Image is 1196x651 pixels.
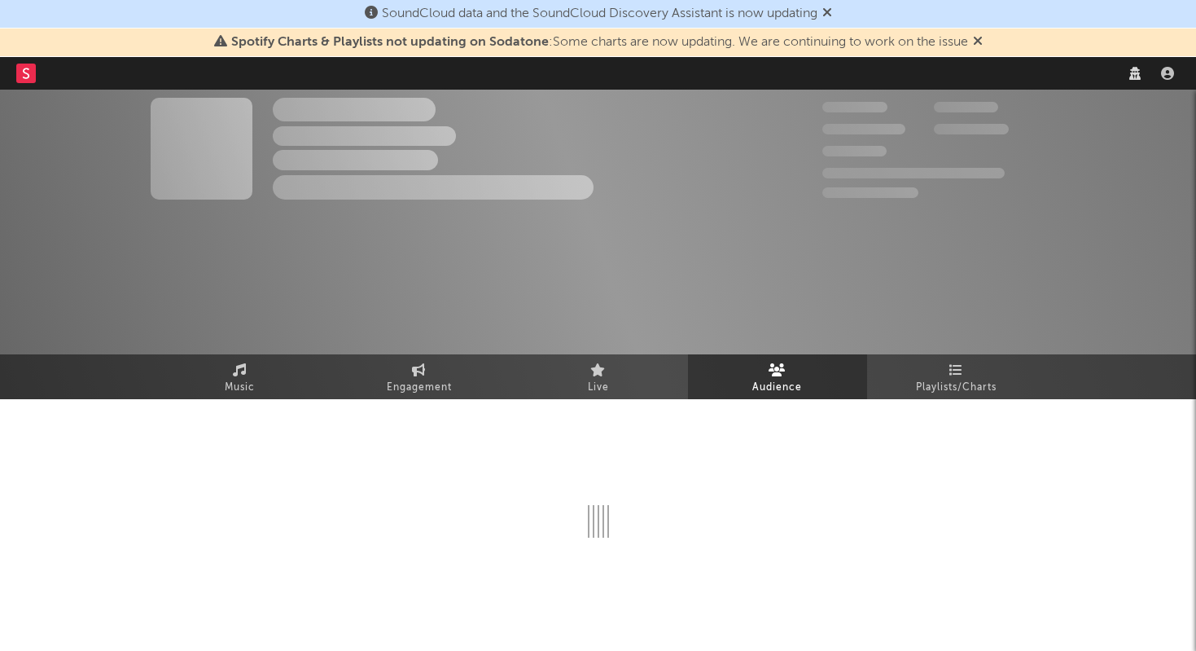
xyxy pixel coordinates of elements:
[382,7,817,20] span: SoundCloud data and the SoundCloud Discovery Assistant is now updating
[822,124,905,134] span: 50,000,000
[231,36,968,49] span: : Some charts are now updating. We are continuing to work on the issue
[231,36,549,49] span: Spotify Charts & Playlists not updating on Sodatone
[973,36,983,49] span: Dismiss
[387,378,452,398] span: Engagement
[225,378,255,398] span: Music
[822,7,832,20] span: Dismiss
[822,168,1005,178] span: 50,000,000 Monthly Listeners
[822,146,887,156] span: 100,000
[867,354,1046,399] a: Playlists/Charts
[934,124,1009,134] span: 1,000,000
[822,102,887,112] span: 300,000
[688,354,867,399] a: Audience
[752,378,802,398] span: Audience
[509,354,688,399] a: Live
[588,378,609,398] span: Live
[151,354,330,399] a: Music
[330,354,509,399] a: Engagement
[822,187,918,198] span: Jump Score: 85.0
[916,378,997,398] span: Playlists/Charts
[934,102,998,112] span: 100,000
